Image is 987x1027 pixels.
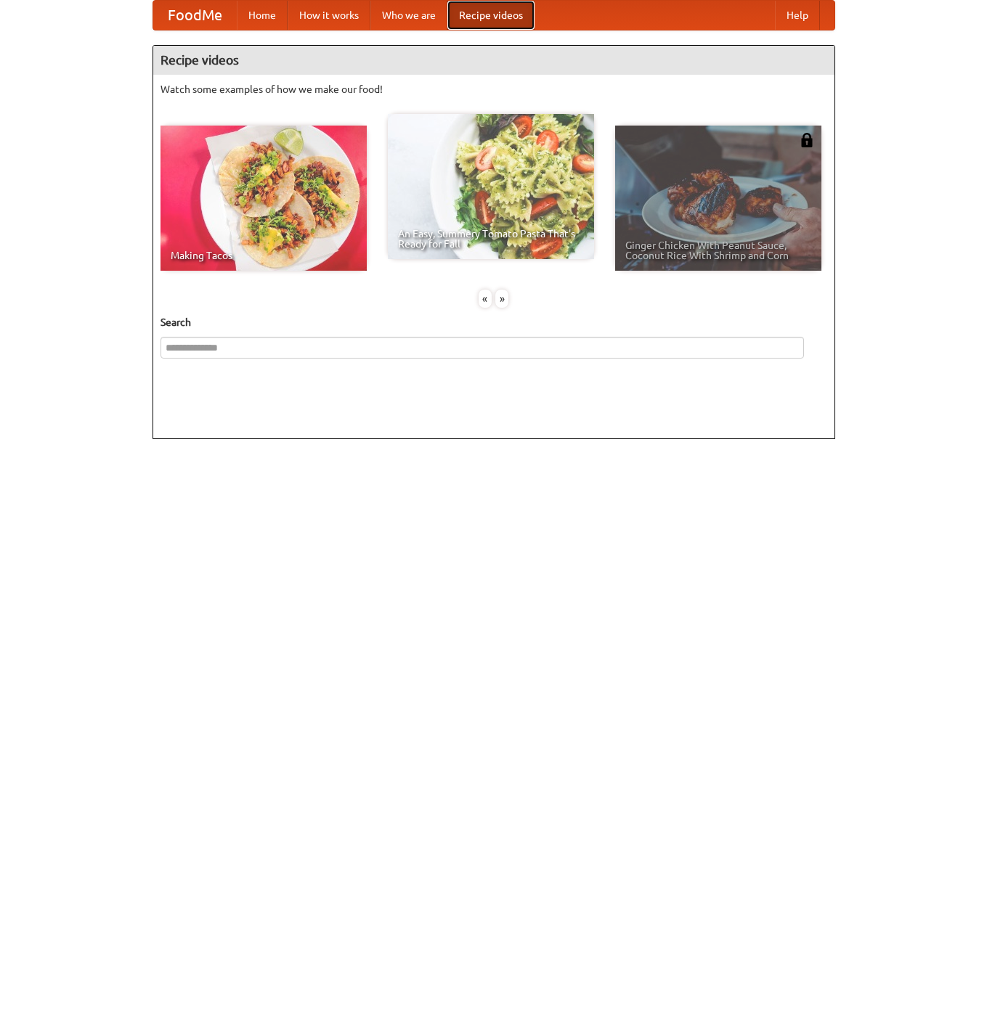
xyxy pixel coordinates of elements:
a: Who we are [370,1,447,30]
h4: Recipe videos [153,46,834,75]
h5: Search [161,315,827,330]
a: FoodMe [153,1,237,30]
div: » [495,290,508,308]
a: Help [775,1,820,30]
a: Home [237,1,288,30]
p: Watch some examples of how we make our food! [161,82,827,97]
span: An Easy, Summery Tomato Pasta That's Ready for Fall [398,229,584,249]
div: « [479,290,492,308]
span: Making Tacos [171,250,357,261]
a: Recipe videos [447,1,535,30]
a: An Easy, Summery Tomato Pasta That's Ready for Fall [388,114,594,259]
a: How it works [288,1,370,30]
img: 483408.png [800,133,814,147]
a: Making Tacos [161,126,367,271]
